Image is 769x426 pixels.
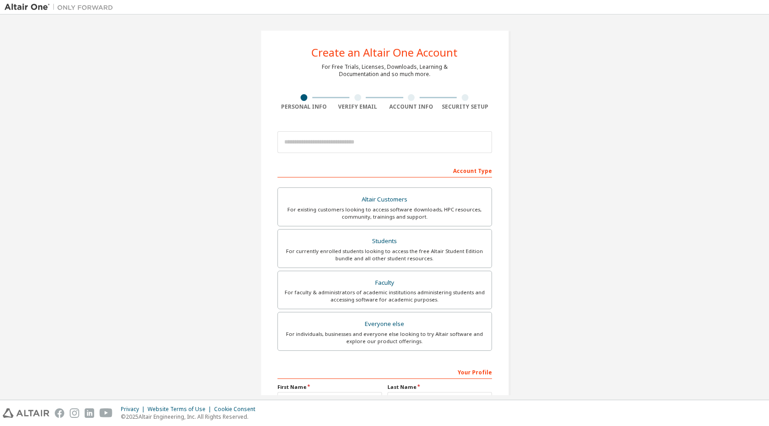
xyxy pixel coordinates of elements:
[311,47,458,58] div: Create an Altair One Account
[277,383,382,391] label: First Name
[283,206,486,220] div: For existing customers looking to access software downloads, HPC resources, community, trainings ...
[121,413,261,421] p: © 2025 Altair Engineering, Inc. All Rights Reserved.
[331,103,385,110] div: Verify Email
[121,406,148,413] div: Privacy
[70,408,79,418] img: instagram.svg
[283,248,486,262] div: For currently enrolled students looking to access the free Altair Student Edition bundle and all ...
[283,330,486,345] div: For individuals, businesses and everyone else looking to try Altair software and explore our prod...
[283,318,486,330] div: Everyone else
[100,408,113,418] img: youtube.svg
[3,408,49,418] img: altair_logo.svg
[148,406,214,413] div: Website Terms of Use
[385,103,439,110] div: Account Info
[214,406,261,413] div: Cookie Consent
[283,289,486,303] div: For faculty & administrators of academic institutions administering students and accessing softwa...
[5,3,118,12] img: Altair One
[277,103,331,110] div: Personal Info
[85,408,94,418] img: linkedin.svg
[283,277,486,289] div: Faculty
[438,103,492,110] div: Security Setup
[387,383,492,391] label: Last Name
[283,193,486,206] div: Altair Customers
[55,408,64,418] img: facebook.svg
[277,364,492,379] div: Your Profile
[283,235,486,248] div: Students
[322,63,448,78] div: For Free Trials, Licenses, Downloads, Learning & Documentation and so much more.
[277,163,492,177] div: Account Type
